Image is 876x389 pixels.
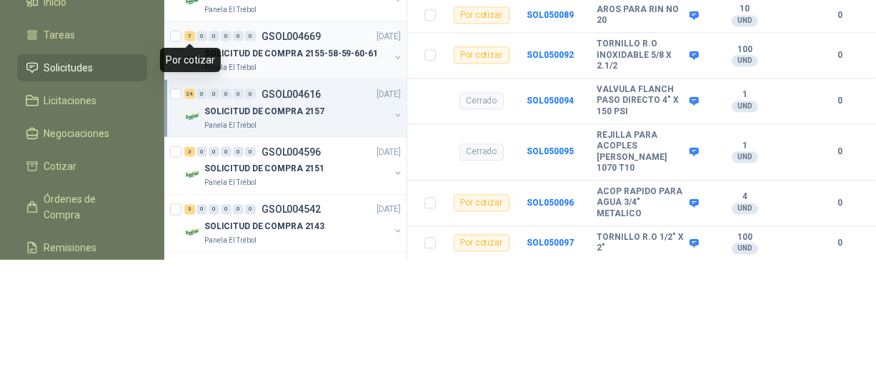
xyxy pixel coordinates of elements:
a: SOL050089 [527,10,574,20]
img: Company Logo [184,166,201,183]
div: Por cotizar [454,46,509,64]
p: [DATE] [377,146,401,159]
p: GSOL004542 [262,205,321,215]
div: 0 [196,89,207,99]
b: 100 [705,232,784,243]
b: 0 [822,236,859,250]
a: Tareas [17,21,147,49]
div: UND [732,15,758,26]
a: Remisiones [17,234,147,261]
b: TORNILLO R.O 1/2" X 2" [597,232,686,254]
a: Órdenes de Compra [17,186,147,228]
img: Company Logo [184,108,201,126]
b: 1 [705,89,784,101]
div: 7 [184,31,195,41]
div: Cerrado [459,143,504,161]
p: [DATE] [377,30,401,44]
b: REJILLA PARA ACOPLES [PERSON_NAME] 1070 T10 [597,130,686,174]
b: VALVULA FLANCH PASO DIRECTO 4" X 150 PSI [597,84,686,118]
b: 4 [705,191,784,203]
div: 0 [196,31,207,41]
b: 0 [822,9,859,22]
a: Licitaciones [17,87,147,114]
b: 0 [822,196,859,210]
div: 0 [233,147,244,157]
span: Licitaciones [44,93,97,108]
a: Cotizar [17,153,147,180]
span: Remisiones [44,240,97,256]
div: 3 [184,147,195,157]
p: Panela El Trébol [204,236,257,247]
b: 0 [822,49,859,62]
div: 0 [221,147,232,157]
div: Cerrado [459,92,504,109]
p: SOLICITUD DE COMPRA 2157 [204,105,324,118]
div: 0 [233,89,244,99]
div: 0 [209,89,219,99]
div: 0 [221,31,232,41]
div: Por cotizar [454,194,509,211]
div: 0 [245,205,256,215]
b: 1 [705,141,784,152]
a: SOL050097 [527,238,574,248]
span: Solicitudes [44,60,94,76]
a: SOL050094 [527,96,574,106]
div: 0 [233,31,244,41]
div: UND [732,55,758,66]
span: Órdenes de Compra [44,191,134,223]
div: 0 [221,89,232,99]
div: UND [732,101,758,112]
p: GSOL004596 [262,147,321,157]
p: Panela El Trébol [204,62,257,74]
a: 3 0 0 0 0 0 GSOL004542[DATE] Company LogoSOLICITUD DE COMPRA 2143Panela El Trébol [184,201,404,247]
p: [DATE] [377,203,401,217]
a: Solicitudes [17,54,147,81]
p: Panela El Trébol [204,120,257,131]
b: 0 [822,94,859,108]
div: 0 [245,89,256,99]
span: Cotizar [44,158,77,174]
div: Por cotizar [454,234,509,251]
p: [DATE] [377,88,401,101]
div: UND [732,151,758,163]
div: Por cotizar [160,48,221,72]
a: 24 0 0 0 0 0 GSOL004616[DATE] Company LogoSOLICITUD DE COMPRA 2157Panela El Trébol [184,86,404,131]
div: 0 [245,147,256,157]
div: Por cotizar [454,6,509,24]
div: 0 [209,147,219,157]
div: 0 [209,31,219,41]
p: Panela El Trébol [204,178,257,189]
p: SOLICITUD DE COMPRA 2151 [204,163,324,176]
a: SOL050092 [527,50,574,60]
b: AROS PARA RIN NO 20 [597,4,686,26]
div: UND [732,243,758,254]
div: 24 [184,89,195,99]
p: GSOL004669 [262,31,321,41]
a: 7 0 0 0 0 0 GSOL004669[DATE] Company LogoSOLICITUD DE COMPRA 2155-58-59-60-61Panela El Trébol [184,28,404,74]
b: TORNILLO R.O INOXIDABLE 5/8 X 2.1/2 [597,39,686,72]
div: 0 [196,205,207,215]
div: 0 [196,147,207,157]
a: SOL050096 [527,198,574,208]
p: SOLICITUD DE COMPRA 2143 [204,221,324,234]
a: Negociaciones [17,120,147,147]
p: Panela El Trébol [204,4,257,16]
a: 3 0 0 0 0 0 GSOL004596[DATE] Company LogoSOLICITUD DE COMPRA 2151Panela El Trébol [184,143,404,189]
p: SOLICITUD DE COMPRA 2155-58-59-60-61 [204,47,378,61]
span: Negociaciones [44,126,110,141]
b: 10 [705,4,784,15]
span: Tareas [44,27,76,43]
div: UND [732,203,758,214]
div: 0 [233,205,244,215]
b: 0 [822,145,859,158]
div: 0 [209,205,219,215]
a: SOL050095 [527,146,574,156]
div: 0 [245,31,256,41]
div: 0 [221,205,232,215]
